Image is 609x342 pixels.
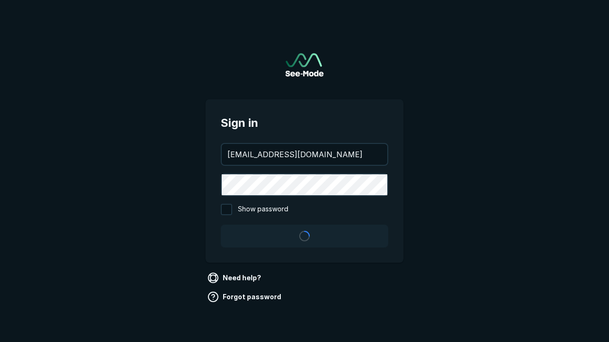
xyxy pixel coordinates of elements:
a: Forgot password [206,289,285,304]
span: Sign in [221,114,388,132]
span: Show password [238,204,288,215]
a: Need help? [206,270,265,285]
input: your@email.com [222,144,387,165]
a: Go to sign in [285,53,324,76]
img: See-Mode Logo [285,53,324,76]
